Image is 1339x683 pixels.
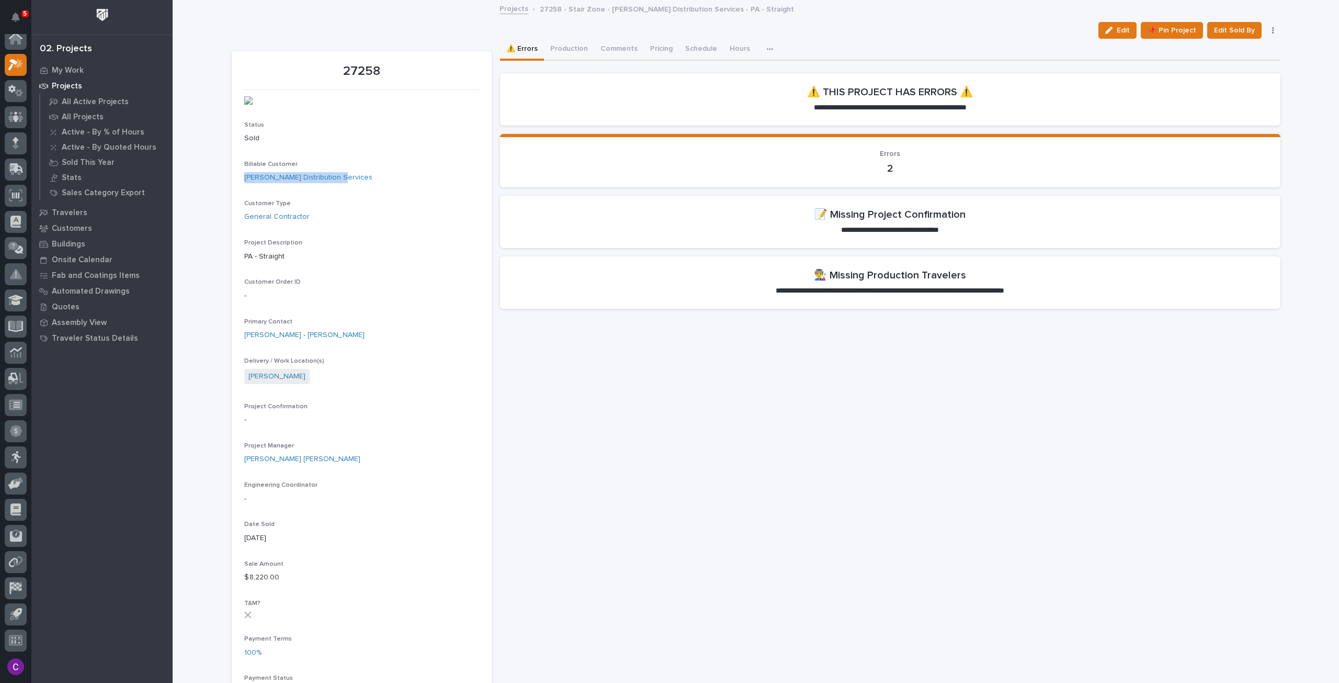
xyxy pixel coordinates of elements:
a: Fab and Coatings Items [31,267,173,283]
a: Travelers [31,205,173,220]
span: 📌 Pin Project [1148,24,1196,37]
button: 📌 Pin Project [1141,22,1203,39]
p: 27258 - Stair Zone - [PERSON_NAME] Distribution Services - PA - Straight [540,3,794,14]
a: All Projects [40,109,173,124]
p: - [244,415,479,426]
span: Sale Amount [244,561,283,567]
span: Engineering Coordinator [244,482,317,488]
a: [PERSON_NAME] Distribution Services [244,172,372,183]
p: Traveler Status Details [52,334,138,343]
span: Errors [880,150,900,158]
span: Customer Type [244,200,291,207]
p: - [244,290,479,301]
img: RVOFqqdfoVWU-Da0_Opd61PGRV8tIm58igmcuRAjSu8 [244,96,323,105]
a: Sales Category Export [40,185,173,200]
button: ⚠️ Errors [500,39,544,61]
button: Edit Sold By [1207,22,1262,39]
a: Traveler Status Details [31,330,173,346]
img: Workspace Logo [93,5,112,25]
p: Customers [52,224,92,233]
span: Status [244,122,264,128]
a: General Contractor [244,211,310,222]
h2: 📝 Missing Project Confirmation [814,208,966,221]
p: Fab and Coatings Items [52,271,140,281]
p: Active - By Quoted Hours [62,143,156,152]
span: Project Description [244,240,302,246]
p: Buildings [52,240,85,249]
p: My Work [52,66,84,75]
a: Active - By % of Hours [40,125,173,139]
p: Onsite Calendar [52,255,112,265]
a: Active - By Quoted Hours [40,140,173,154]
h2: 👨‍🏭 Missing Production Travelers [814,269,966,282]
p: All Projects [62,113,104,122]
p: $ 8,220.00 [244,572,479,583]
a: Buildings [31,236,173,252]
p: Travelers [52,208,87,218]
a: Stats [40,170,173,185]
p: Quotes [52,303,80,312]
span: Edit Sold By [1214,24,1255,37]
span: Edit [1117,26,1130,35]
p: Assembly View [52,318,107,328]
span: Payment Terms [244,636,292,642]
span: Date Sold [244,521,275,528]
a: Assembly View [31,315,173,330]
span: Project Manager [244,443,294,449]
p: 27258 [244,64,479,79]
button: Schedule [679,39,723,61]
button: Edit [1098,22,1137,39]
h2: ⚠️ THIS PROJECT HAS ERRORS ⚠️ [807,86,973,98]
a: [PERSON_NAME] [248,371,305,382]
a: Onsite Calendar [31,252,173,267]
a: All Active Projects [40,94,173,109]
span: Delivery / Work Location(s) [244,358,324,364]
a: Customers [31,220,173,236]
p: Active - By % of Hours [62,128,144,137]
p: All Active Projects [62,97,129,107]
a: 100% [244,647,262,658]
p: PA - Straight [244,251,479,262]
p: Sales Category Export [62,188,145,198]
a: Quotes [31,299,173,315]
a: My Work [31,62,173,78]
p: 5 [23,10,27,17]
a: Projects [31,78,173,94]
a: Automated Drawings [31,283,173,299]
p: Sold This Year [62,158,115,167]
a: [PERSON_NAME] - [PERSON_NAME] [244,330,365,341]
a: Sold This Year [40,155,173,170]
p: Automated Drawings [52,287,130,296]
span: T&M? [244,600,260,607]
a: [PERSON_NAME] [PERSON_NAME] [244,454,360,465]
div: Notifications5 [13,13,27,29]
p: - [244,494,479,505]
div: 02. Projects [40,43,92,55]
button: users-avatar [5,656,27,678]
a: Projects [500,2,528,14]
p: Stats [62,173,82,183]
span: Primary Contact [244,319,292,325]
span: Project Confirmation [244,404,308,410]
p: Sold [244,133,479,144]
p: Projects [52,82,82,91]
button: Hours [723,39,756,61]
span: Payment Status [244,675,293,681]
p: [DATE] [244,533,479,544]
button: Pricing [644,39,679,61]
button: Notifications [5,6,27,28]
button: Comments [594,39,644,61]
span: Customer Order ID [244,279,301,285]
p: 2 [513,162,1268,175]
span: Billable Customer [244,161,298,167]
button: Production [544,39,594,61]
